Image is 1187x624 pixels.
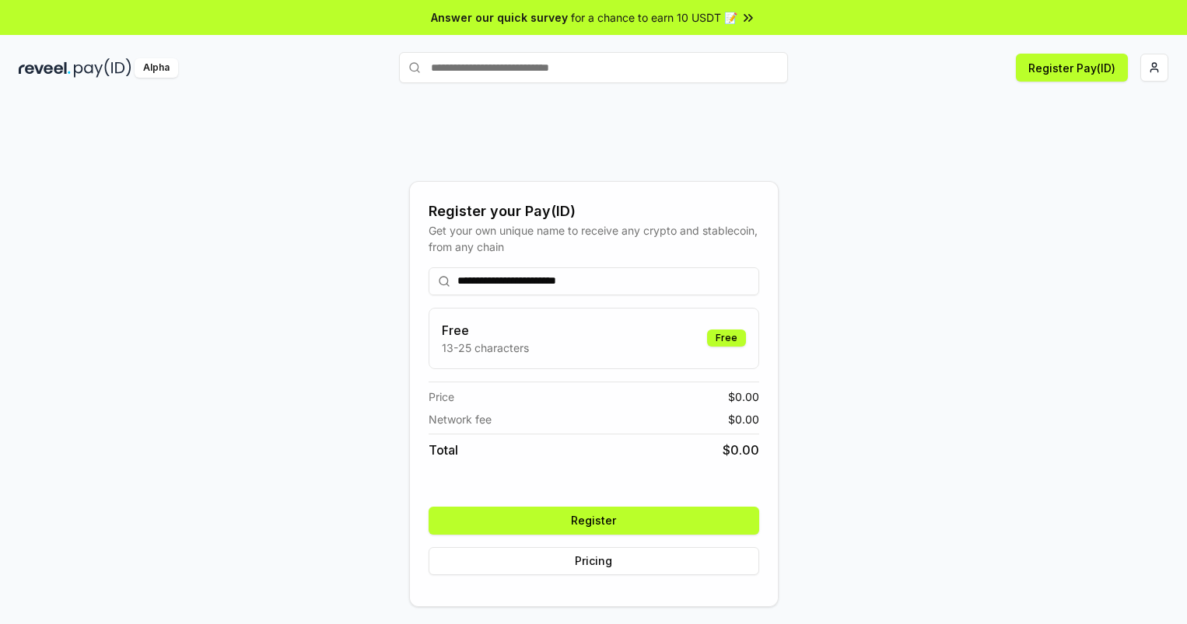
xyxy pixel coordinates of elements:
[19,58,71,78] img: reveel_dark
[442,321,529,340] h3: Free
[723,441,759,459] span: $ 0.00
[429,441,458,459] span: Total
[442,340,529,356] p: 13-25 characters
[74,58,131,78] img: pay_id
[728,389,759,405] span: $ 0.00
[429,547,759,575] button: Pricing
[431,9,568,26] span: Answer our quick survey
[728,411,759,427] span: $ 0.00
[429,507,759,535] button: Register
[571,9,737,26] span: for a chance to earn 10 USDT 📝
[429,389,454,405] span: Price
[429,200,759,222] div: Register your Pay(ID)
[429,222,759,255] div: Get your own unique name to receive any crypto and stablecoin, from any chain
[707,329,746,347] div: Free
[135,58,178,78] div: Alpha
[429,411,492,427] span: Network fee
[1016,54,1128,82] button: Register Pay(ID)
